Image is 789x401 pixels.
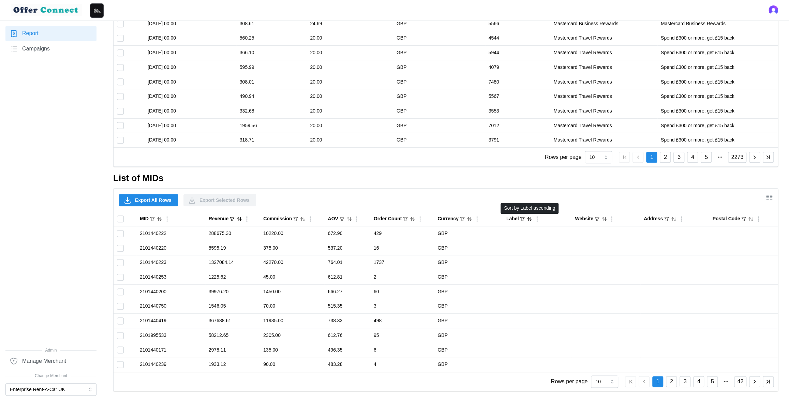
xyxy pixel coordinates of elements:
div: Postal Code [712,215,740,223]
td: GBP [393,118,485,133]
h2: List of MIDs [113,172,778,184]
td: 20.00 [307,31,393,46]
td: Mastercard Travel Rewards [550,133,657,147]
button: Column Actions [416,215,424,223]
td: 3791 [485,133,550,147]
input: Toggle select row [117,20,124,27]
span: Admin [5,347,96,354]
td: 8595.19 [205,241,260,255]
td: 496.35 [324,343,370,357]
button: 2 [660,152,671,163]
input: Toggle select row [117,49,124,56]
td: GBP [434,299,503,314]
div: MID [140,215,149,223]
button: Sort by Order Count descending [410,216,416,222]
div: Currency [437,215,458,223]
td: [DATE] 00:00 [144,60,236,75]
td: Spend £300 or more, get £15 back [657,133,778,147]
td: 95 [370,328,434,343]
td: Mastercard Business Rewards [657,16,778,31]
td: 5567 [485,89,550,104]
td: 2101440200 [136,284,205,299]
a: Manage Merchant [5,353,96,369]
td: GBP [393,104,485,118]
button: Column Actions [307,215,314,223]
span: Export All Rows [135,194,172,206]
td: GBP [434,255,503,270]
input: Toggle select row [117,245,124,252]
td: 90.00 [260,357,324,372]
td: 764.01 [324,255,370,270]
td: 20.00 [307,75,393,89]
input: Toggle select row [117,361,124,368]
td: 308.61 [236,16,307,31]
td: GBP [393,46,485,60]
div: Revenue [209,215,228,223]
p: Rows per page [551,377,588,386]
button: Sort by AOV descending [346,216,352,222]
td: 537.20 [324,241,370,255]
td: 2101440239 [136,357,205,372]
td: 318.71 [236,133,307,147]
button: Column Actions [755,215,762,223]
div: Commission [263,215,292,223]
td: 70.00 [260,299,324,314]
td: Mastercard Travel Rewards [550,46,657,60]
td: 20.00 [307,118,393,133]
div: Website [575,215,593,223]
button: Sort by Currency ascending [466,216,473,222]
td: 2 [370,270,434,285]
span: Report [22,29,39,38]
td: [DATE] 00:00 [144,89,236,104]
span: Export Selected Rows [199,194,250,206]
input: Toggle select row [117,122,124,129]
td: 483.28 [324,357,370,372]
td: GBP [393,133,485,147]
td: 490.94 [236,89,307,104]
button: Sort by Address ascending [671,216,677,222]
td: 2101440171 [136,343,205,357]
td: [DATE] 00:00 [144,104,236,118]
input: Toggle select row [117,346,124,353]
td: 367688.61 [205,314,260,328]
td: 7480 [485,75,550,89]
button: 1 [646,152,657,163]
td: GBP [434,328,503,343]
td: 1327084.14 [205,255,260,270]
td: [DATE] 00:00 [144,31,236,46]
td: 20.00 [307,60,393,75]
td: 39976.20 [205,284,260,299]
td: GBP [434,284,503,299]
td: 16 [370,241,434,255]
span: Change Merchant [5,373,96,379]
input: Toggle select row [117,274,124,281]
td: 3 [370,299,434,314]
td: Mastercard Travel Rewards [550,60,657,75]
span: Campaigns [22,45,50,53]
td: 666.27 [324,284,370,299]
input: Toggle select row [117,317,124,324]
td: 738.33 [324,314,370,328]
td: 288675.30 [205,226,260,241]
input: Toggle select all [117,216,124,222]
button: Sort by Website ascending [601,216,607,222]
input: Toggle select row [117,108,124,115]
button: Export All Rows [119,194,178,206]
td: GBP [434,343,503,357]
td: 515.35 [324,299,370,314]
button: 4 [687,152,698,163]
td: 3553 [485,104,550,118]
td: 60 [370,284,434,299]
td: 1225.62 [205,270,260,285]
td: 366.10 [236,46,307,60]
td: Mastercard Business Rewards [550,16,657,31]
button: Sort by Label ascending [526,216,533,222]
td: 1933.12 [205,357,260,372]
button: Open user button [769,5,778,15]
input: Toggle select row [117,137,124,144]
button: Column Actions [678,215,685,223]
button: 42 [734,376,746,387]
button: Column Actions [473,215,481,223]
td: [DATE] 00:00 [144,46,236,60]
td: Spend £300 or more, get £15 back [657,104,778,118]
